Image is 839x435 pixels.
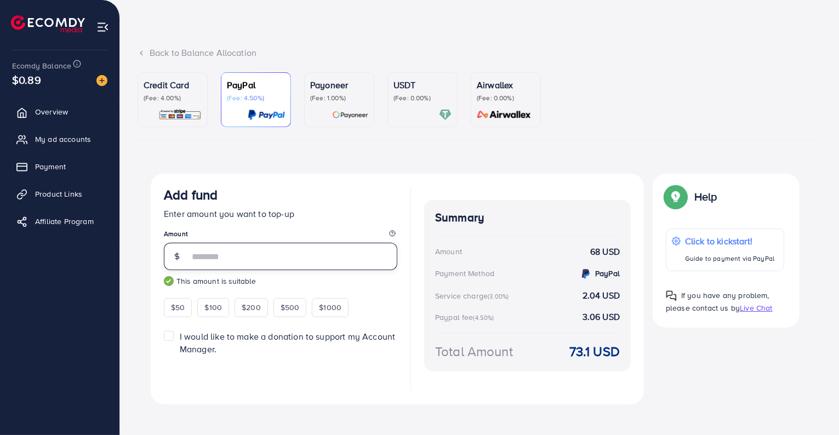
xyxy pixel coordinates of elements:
img: credit [579,267,592,281]
p: (Fee: 4.00%) [144,94,202,102]
p: Enter amount you want to top-up [164,207,397,220]
iframe: Chat [792,386,831,427]
span: If you have any problem, please contact us by [666,290,769,313]
div: Total Amount [435,342,513,361]
p: Credit Card [144,78,202,91]
span: $200 [242,302,261,313]
a: Affiliate Program [8,210,111,232]
span: Affiliate Program [35,216,94,227]
a: My ad accounts [8,128,111,150]
p: Guide to payment via PayPal [685,252,774,265]
img: card [332,108,368,121]
img: Popup guide [666,290,677,301]
legend: Amount [164,229,397,243]
img: Popup guide [666,187,686,207]
strong: 2.04 USD [583,289,620,302]
p: (Fee: 4.50%) [227,94,285,102]
p: Payoneer [310,78,368,91]
span: Ecomdy Balance [12,60,71,71]
div: Payment Method [435,268,494,279]
span: $100 [204,302,222,313]
a: Payment [8,156,111,178]
p: Help [694,190,717,203]
span: I would like to make a donation to support my Account Manager. [180,330,395,355]
p: (Fee: 1.00%) [310,94,368,102]
strong: 3.06 USD [583,311,620,323]
div: Paypal fee [435,312,498,323]
span: Payment [35,161,66,172]
img: card [473,108,535,121]
span: $0.89 [12,72,41,88]
span: $1000 [319,302,341,313]
div: Amount [435,246,462,257]
h3: Add fund [164,187,218,203]
p: Airwallex [477,78,535,91]
img: card [248,108,285,121]
span: Overview [35,106,68,117]
a: Overview [8,101,111,123]
span: Product Links [35,188,82,199]
strong: PayPal [595,268,620,279]
strong: 68 USD [590,245,620,258]
small: This amount is suitable [164,276,397,287]
img: card [158,108,202,121]
div: Service charge [435,290,512,301]
a: Product Links [8,183,111,205]
span: $500 [281,302,300,313]
img: logo [11,15,85,32]
img: menu [96,21,109,33]
p: Click to kickstart! [685,234,774,248]
img: image [96,75,107,86]
small: (3.00%) [488,292,509,301]
span: Live Chat [740,302,772,313]
iframe: PayPal [288,369,397,388]
p: PayPal [227,78,285,91]
small: (4.50%) [473,313,494,322]
h4: Summary [435,211,620,225]
span: $50 [171,302,185,313]
img: card [439,108,452,121]
p: USDT [393,78,452,91]
p: (Fee: 0.00%) [477,94,535,102]
p: (Fee: 0.00%) [393,94,452,102]
span: My ad accounts [35,134,91,145]
img: guide [164,276,174,286]
strong: 73.1 USD [569,342,620,361]
div: Back to Balance Allocation [138,47,821,59]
